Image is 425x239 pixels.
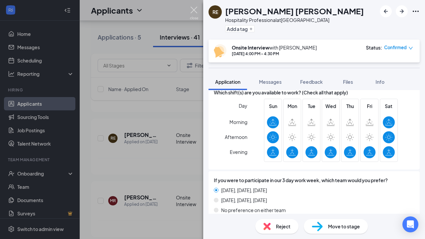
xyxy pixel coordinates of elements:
span: Info [376,79,384,85]
span: Feedback [300,79,323,85]
div: RE [212,9,218,15]
span: Sun [267,102,279,110]
b: Onsite Interview [232,45,269,51]
span: Thu [344,102,356,110]
svg: Ellipses [412,7,420,15]
span: Sat [383,102,395,110]
span: Files [343,79,353,85]
span: Day [239,102,247,109]
span: Morning [229,116,247,128]
span: Confirmed [384,44,407,51]
span: Wed [325,102,337,110]
div: with [PERSON_NAME] [232,44,317,51]
div: Open Intercom Messenger [402,216,418,232]
svg: ArrowRight [398,7,406,15]
span: Fri [364,102,376,110]
span: Reject [276,223,291,230]
span: [DATE], [DATE], [DATE] [221,196,267,204]
span: Which shift(s) are you available to work? (Check all that apply) [214,89,348,96]
div: [DATE] 4:00 PM - 4:30 PM [232,51,317,57]
span: Afternoon [225,131,247,143]
span: No preference on either team [221,206,286,214]
button: ArrowLeftNew [380,5,392,17]
svg: ArrowLeftNew [382,7,390,15]
span: Move to stage [328,223,360,230]
span: Messages [259,79,282,85]
button: PlusAdd a tag [225,25,255,32]
div: Hospitality Professional at [GEOGRAPHIC_DATA] [225,17,364,23]
span: [DATE], [DATE], [DATE] [221,186,267,194]
span: Mon [286,102,298,110]
div: Status : [366,44,382,51]
span: Application [215,79,240,85]
span: If you were to participate in our 3 day work week, which team would you prefer? [214,177,388,184]
span: Evening [230,146,247,158]
span: Tue [305,102,317,110]
span: down [408,46,413,51]
h1: [PERSON_NAME] [PERSON_NAME] [225,5,364,17]
svg: Plus [249,27,253,31]
button: ArrowRight [396,5,408,17]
